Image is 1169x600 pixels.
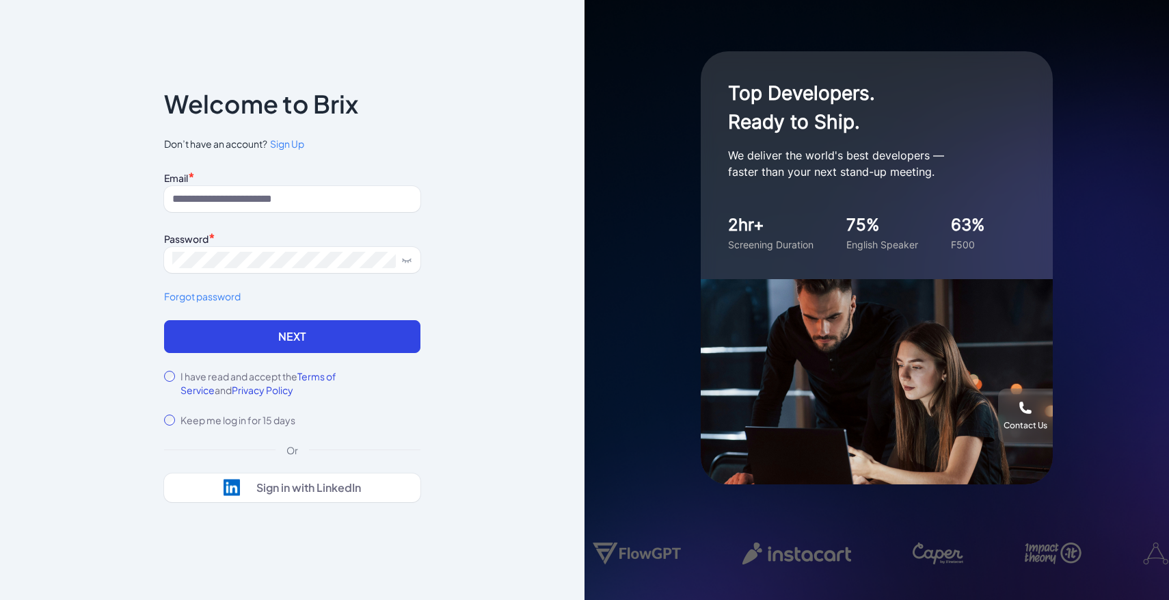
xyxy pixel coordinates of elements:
div: Contact Us [1004,420,1047,431]
span: Privacy Policy [232,384,293,396]
div: 63% [951,213,985,237]
p: We deliver the world's best developers — faster than your next stand-up meeting. [728,147,1002,180]
label: Password [164,233,209,245]
div: F500 [951,237,985,252]
div: 2hr+ [728,213,814,237]
a: Forgot password [164,289,420,304]
span: Terms of Service [180,370,336,396]
h1: Top Developers. Ready to Ship. [728,79,1002,136]
div: Sign in with LinkedIn [256,481,361,495]
label: Email [164,172,188,184]
div: Or [276,443,309,457]
div: 75% [846,213,918,237]
div: English Speaker [846,237,918,252]
button: Contact Us [998,389,1053,443]
button: Sign in with LinkedIn [164,473,420,502]
label: I have read and accept the and [180,369,420,397]
label: Keep me log in for 15 days [180,413,295,427]
p: Welcome to Brix [164,93,358,115]
button: Next [164,320,420,353]
span: Sign Up [270,138,304,150]
a: Sign Up [267,137,304,151]
div: Screening Duration [728,237,814,252]
span: Don’t have an account? [164,137,420,151]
